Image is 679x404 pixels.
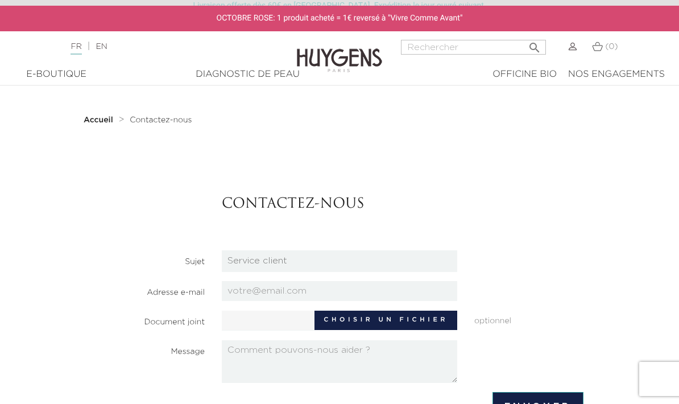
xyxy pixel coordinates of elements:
div: Nos engagements [568,68,665,81]
a: Contactez-nous [130,116,192,125]
input: votre@email.com [222,281,457,301]
span: (0) [605,43,618,51]
div: Diagnostic de peau [110,68,386,81]
img: Huygens [297,30,382,74]
div: Officine Bio [492,68,557,81]
a: FR [71,43,81,55]
label: Message [87,340,213,358]
label: Document joint [87,311,213,328]
button:  [524,36,545,52]
i:  [528,38,541,51]
label: Sujet [87,250,213,268]
input: Rechercher [401,40,546,55]
span: optionnel [466,311,592,327]
a: Diagnostic de peau [104,68,391,81]
span: Contactez-nous [130,116,192,124]
a: Accueil [84,116,115,125]
h3: Contactez-nous [222,196,583,213]
a: EN [96,43,107,51]
strong: Accueil [84,116,113,124]
div: E-Boutique [14,68,98,81]
div: | [65,40,274,53]
label: Adresse e-mail [87,281,213,299]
